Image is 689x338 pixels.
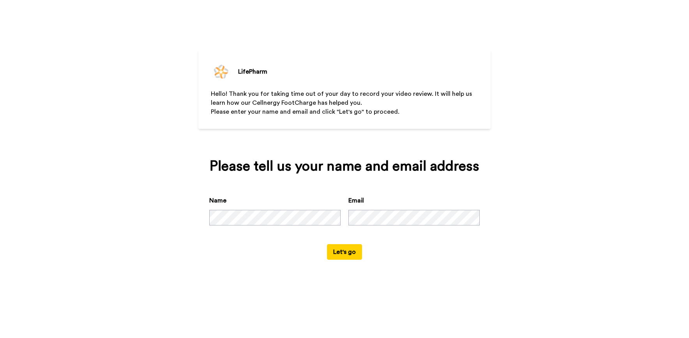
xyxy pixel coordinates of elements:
div: Please tell us your name and email address [209,158,480,174]
span: Hello! Thank you for taking time out of your day to record your video review. It will help us lea... [211,91,473,106]
button: Let's go [327,244,362,260]
div: LifePharm [238,67,267,76]
span: Please enter your name and email and click "Let's go" to proceed. [211,109,399,115]
label: Email [348,196,364,205]
label: Name [209,196,226,205]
